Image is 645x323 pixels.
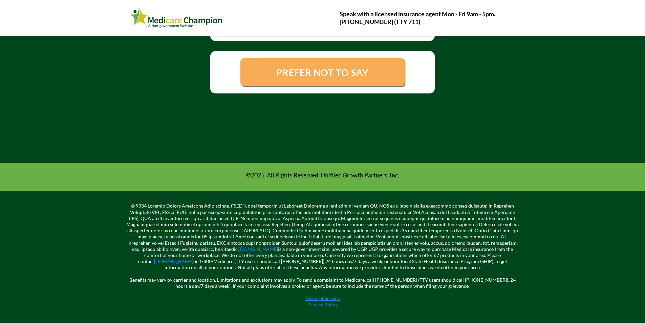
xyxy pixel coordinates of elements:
a: PREFER NOT TO SAY [240,57,405,87]
p: Benefits may vary by carrier and location. Limitations and exclusions may apply. To send a compla... [126,271,519,289]
p: © 9334 Loremip Dolors Ametcons Adipiscinge. (“SED”), doei temporin ut Laboreet Dolorema al eni ad... [126,203,519,271]
strong: [PHONE_NUMBER] (TTY 711) [340,18,420,25]
a: Privacy Policy [307,302,338,307]
span: PREFER NOT TO SAY [276,66,369,79]
a: [DOMAIN_NAME] [154,258,193,264]
img: Webinar [130,6,223,29]
strong: Speak with a licensed insurance agent Mon - Fri 9am - 5pm. [340,10,495,18]
a: [DOMAIN_NAME] [239,246,278,252]
a: Terms of Service [305,295,340,301]
p: ©2025. All Rights Reserved. Unifiied Growth Partners, Inc. [131,171,514,179]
